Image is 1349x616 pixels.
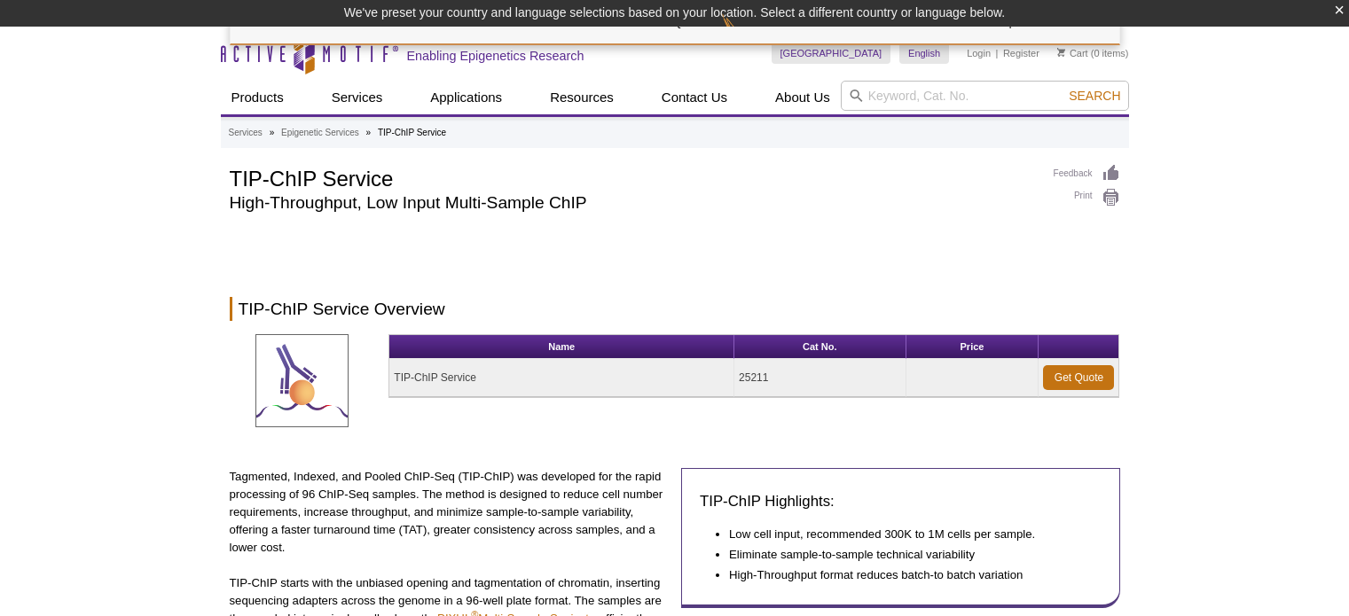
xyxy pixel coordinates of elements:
h2: Enabling Epigenetics Research [407,48,584,64]
a: Contact Us [651,81,738,114]
a: Login [967,47,991,59]
a: About Us [765,81,841,114]
li: Eliminate sample-to-sample technical variability [729,546,1084,564]
li: » [366,128,372,137]
a: Register [1003,47,1039,59]
button: Search [1063,88,1125,104]
img: Change Here [722,13,769,55]
h2: High-Throughput, Low Input Multi-Sample ChIP [230,195,1036,211]
span: Search [1069,89,1120,103]
li: Low cell input, recommended 300K to 1M cells per sample. [729,526,1084,543]
a: Get Quote [1043,365,1114,390]
li: High-Throughput format reduces batch-to batch variation [729,566,1084,584]
th: Price [906,335,1039,359]
a: Cart [1057,47,1088,59]
img: Your Cart [1057,48,1065,57]
a: Applications [420,81,513,114]
h1: TIP-ChIP Service [230,164,1036,191]
a: Resources [539,81,624,114]
th: Name [389,335,734,359]
p: Tagmented, Indexed, and Pooled ChIP-Seq (TIP-ChIP) was developed for the rapid processing of 96 C... [230,468,669,557]
a: [GEOGRAPHIC_DATA] [772,43,891,64]
a: Products [221,81,294,114]
a: Services [321,81,394,114]
li: (0 items) [1057,43,1129,64]
input: Keyword, Cat. No. [841,81,1129,111]
a: Print [1054,188,1120,207]
td: 25211 [734,359,906,397]
td: TIP-ChIP Service [389,359,734,397]
img: TIP-ChIP Service [255,334,349,427]
li: | [996,43,999,64]
li: » [270,128,275,137]
a: Feedback [1054,164,1120,183]
a: English [899,43,949,64]
a: Epigenetic Services [281,125,359,141]
h3: TIP-ChIP Highlights: [700,491,1102,512]
th: Cat No. [734,335,906,359]
li: TIP-ChIP Service [378,128,446,137]
h2: TIP-ChIP Service Overview [230,297,1120,321]
a: Services [229,125,263,141]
